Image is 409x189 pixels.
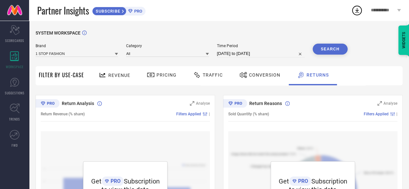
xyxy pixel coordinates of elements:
span: WORKSPACE [6,64,24,69]
span: Return Reasons [249,101,282,106]
span: Category [126,44,209,48]
span: Subscription [311,177,347,185]
div: Premium [223,99,247,109]
div: Open download list [351,5,363,16]
span: Return Analysis [62,101,94,106]
span: SCORECARDS [5,38,24,43]
svg: Zoom [190,101,194,106]
span: SUGGESTIONS [5,90,25,95]
span: Subscription [124,177,160,185]
span: Filter By Use-Case [39,71,84,79]
span: Filters Applied [364,112,389,116]
span: | [396,112,397,116]
span: Time Period [217,44,305,48]
span: PRO [133,9,142,14]
span: Return Revenue (% share) [41,112,85,116]
span: FWD [12,143,18,148]
span: Pricing [156,72,177,78]
svg: Zoom [377,101,382,106]
button: Search [313,44,348,55]
span: PRO [109,178,121,184]
span: Traffic [203,72,223,78]
span: Get [279,177,289,185]
input: Select time period [217,50,305,58]
span: TRENDS [9,117,20,121]
div: Premium [36,99,59,109]
span: Revenue [108,73,130,78]
span: Sold Quantity (% share) [228,112,269,116]
span: Get [91,177,102,185]
span: Conversion [249,72,280,78]
span: SYSTEM WORKSPACE [36,30,81,36]
span: SUBSCRIBE [92,9,122,14]
span: Brand [36,44,118,48]
span: PRO [296,178,308,184]
span: | [209,112,210,116]
span: Analyse [196,101,210,106]
span: Analyse [383,101,397,106]
span: Partner Insights [37,4,89,17]
span: Returns [307,72,329,78]
a: SUBSCRIBEPRO [92,5,145,16]
span: Filters Applied [176,112,201,116]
